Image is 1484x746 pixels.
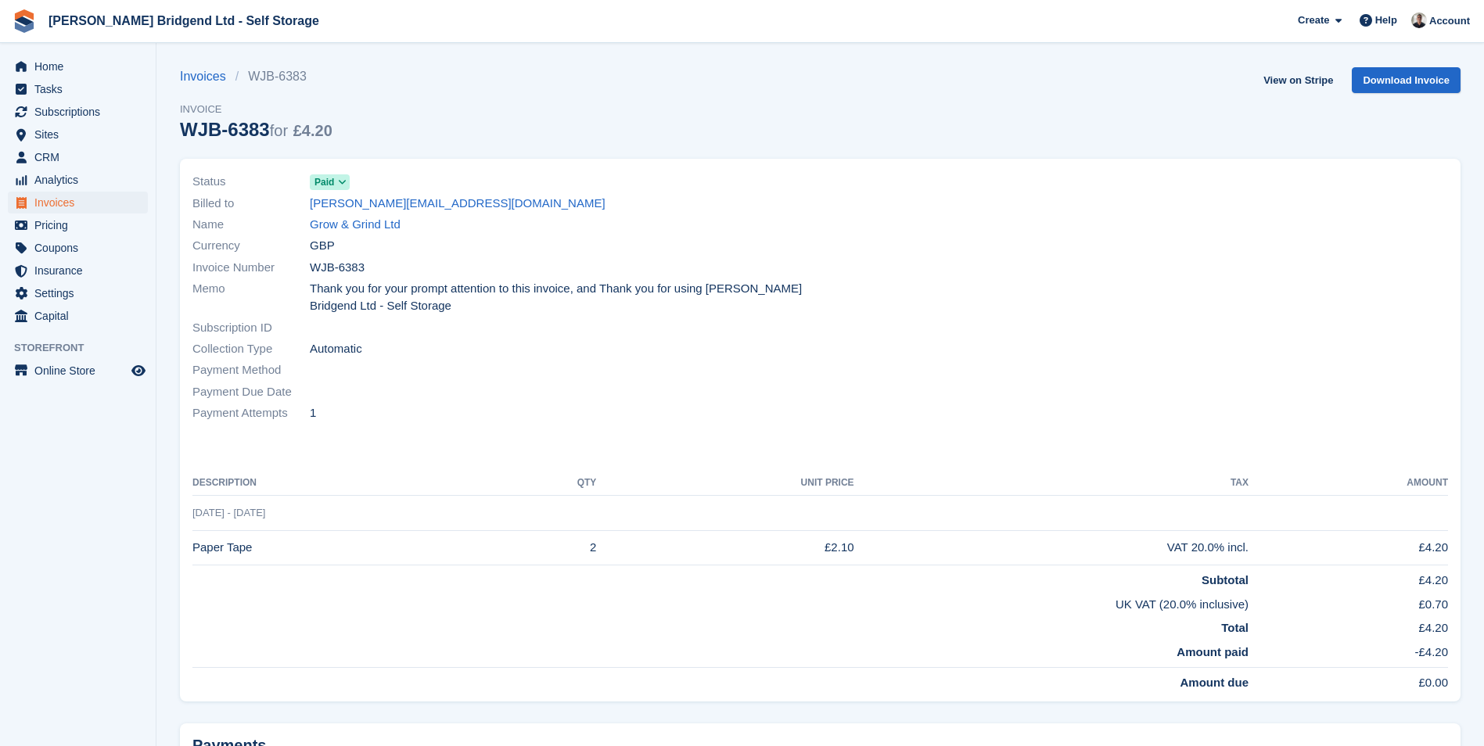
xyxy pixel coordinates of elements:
span: Pricing [34,214,128,236]
span: Invoices [34,192,128,213]
th: Tax [854,471,1249,496]
a: menu [8,282,148,304]
span: Sites [34,124,128,145]
strong: Amount paid [1177,645,1249,658]
span: CRM [34,146,128,168]
a: menu [8,101,148,123]
td: £4.20 [1249,613,1448,637]
a: menu [8,260,148,282]
a: Invoices [180,67,235,86]
span: Insurance [34,260,128,282]
img: Rhys Jones [1411,13,1427,28]
td: £2.10 [596,530,853,565]
span: Payment Due Date [192,383,310,401]
span: Tasks [34,78,128,100]
span: Invoice [180,102,332,117]
span: Help [1375,13,1397,28]
span: WJB-6383 [310,259,365,277]
th: Unit Price [596,471,853,496]
span: Thank you for your prompt attention to this invoice, and Thank you for using [PERSON_NAME] Bridge... [310,280,811,315]
span: Payment Method [192,361,310,379]
span: Subscriptions [34,101,128,123]
span: [DATE] - [DATE] [192,507,265,518]
td: £4.20 [1249,530,1448,565]
a: Paid [310,173,350,191]
div: VAT 20.0% incl. [854,539,1249,557]
td: £0.70 [1249,590,1448,614]
span: Analytics [34,169,128,191]
span: Collection Type [192,340,310,358]
span: for [270,122,288,139]
strong: Total [1221,621,1249,634]
a: View on Stripe [1257,67,1339,93]
span: £4.20 [293,122,332,139]
img: stora-icon-8386f47178a22dfd0bd8f6a31ec36ba5ce8667c1dd55bd0f319d3a0aa187defe.svg [13,9,36,33]
nav: breadcrumbs [180,67,332,86]
span: Subscription ID [192,319,310,337]
a: menu [8,78,148,100]
a: menu [8,124,148,145]
th: QTY [503,471,596,496]
span: Memo [192,280,310,315]
a: Preview store [129,361,148,380]
strong: Subtotal [1202,573,1249,586]
span: Paid [314,175,334,189]
a: menu [8,360,148,382]
td: £0.00 [1249,668,1448,692]
span: 1 [310,404,316,422]
span: GBP [310,237,335,255]
td: £4.20 [1249,565,1448,590]
td: UK VAT (20.0% inclusive) [192,590,1249,614]
th: Description [192,471,503,496]
span: Capital [34,305,128,327]
a: menu [8,214,148,236]
td: -£4.20 [1249,637,1448,668]
span: Invoice Number [192,259,310,277]
a: Download Invoice [1352,67,1461,93]
span: Account [1429,13,1470,29]
span: Payment Attempts [192,404,310,422]
a: menu [8,169,148,191]
div: WJB-6383 [180,119,332,140]
a: [PERSON_NAME][EMAIL_ADDRESS][DOMAIN_NAME] [310,195,605,213]
a: menu [8,192,148,213]
span: Settings [34,282,128,304]
td: Paper Tape [192,530,503,565]
span: Online Store [34,360,128,382]
th: Amount [1249,471,1448,496]
td: 2 [503,530,596,565]
span: Billed to [192,195,310,213]
strong: Amount due [1180,676,1249,689]
span: Create [1298,13,1329,28]
span: Home [34,56,128,77]
a: menu [8,237,148,259]
span: Coupons [34,237,128,259]
a: menu [8,305,148,327]
span: Storefront [14,340,156,356]
a: [PERSON_NAME] Bridgend Ltd - Self Storage [42,8,325,34]
span: Automatic [310,340,362,358]
a: menu [8,146,148,168]
a: Grow & Grind Ltd [310,216,401,234]
span: Currency [192,237,310,255]
a: menu [8,56,148,77]
span: Status [192,173,310,191]
span: Name [192,216,310,234]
